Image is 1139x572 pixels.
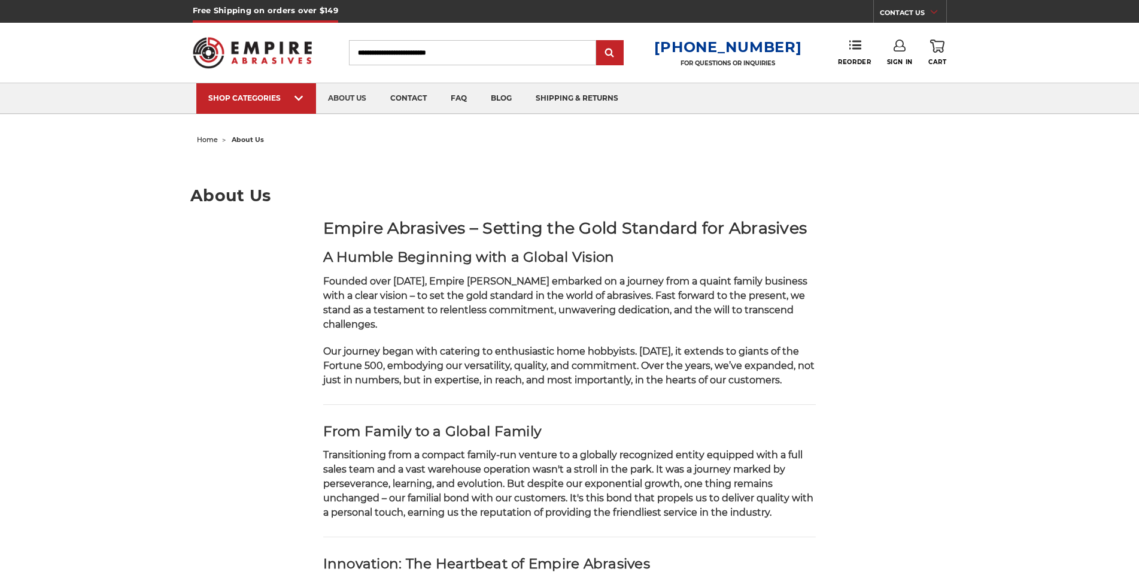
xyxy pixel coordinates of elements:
span: Transitioning from a compact family-run venture to a globally recognized entity equipped with a f... [323,449,813,518]
a: Reorder [838,40,871,65]
a: faq [439,83,479,114]
span: Founded over [DATE], Empire [PERSON_NAME] embarked on a journey from a quaint family business wit... [323,276,807,330]
a: contact [378,83,439,114]
a: CONTACT US [880,6,946,23]
span: about us [232,135,264,144]
a: shipping & returns [524,83,630,114]
span: Our journey began with catering to enthusiastic home hobbyists. [DATE], it extends to giants of t... [323,346,815,386]
a: blog [479,83,524,114]
strong: Empire Abrasives – Setting the Gold Standard for Abrasives [323,218,807,238]
h1: About Us [190,187,949,204]
strong: A Humble Beginning with a Global Vision [323,249,615,265]
span: Reorder [838,58,871,66]
img: Empire Abrasives [193,29,312,76]
span: Sign In [887,58,913,66]
a: home [197,135,218,144]
span: Cart [928,58,946,66]
div: SHOP CATEGORIES [208,93,304,102]
a: Cart [928,40,946,66]
strong: From Family to a Global Family [323,423,542,440]
strong: Innovation: The Heartbeat of Empire Abrasives [323,555,650,572]
p: FOR QUESTIONS OR INQUIRIES [654,59,801,67]
a: [PHONE_NUMBER] [654,38,801,56]
a: about us [316,83,378,114]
